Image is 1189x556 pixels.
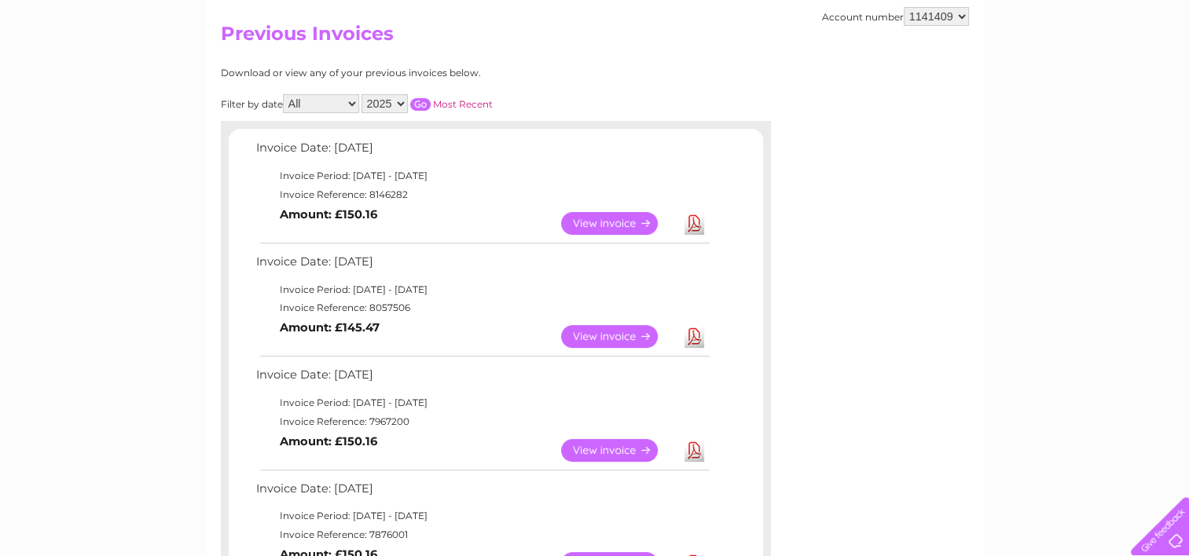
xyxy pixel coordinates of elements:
td: Invoice Date: [DATE] [252,137,712,166]
div: Download or view any of your previous invoices below. [221,68,633,79]
div: Clear Business is a trading name of Verastar Limited (registered in [GEOGRAPHIC_DATA] No. 3667643... [224,9,967,76]
td: Invoice Period: [DATE] - [DATE] [252,393,712,412]
a: Download [684,325,704,348]
td: Invoice Period: [DATE] - [DATE] [252,280,712,299]
td: Invoice Reference: 8057506 [252,298,712,317]
a: Water [912,67,942,79]
td: Invoice Date: [DATE] [252,364,712,393]
a: Most Recent [433,98,493,110]
a: Log out [1137,67,1174,79]
a: 0333 014 3131 [893,8,1001,27]
div: Filter by date [221,94,633,113]
b: Amount: £150.16 [280,434,377,448]
a: Download [684,212,704,235]
b: Amount: £150.16 [280,207,377,221]
a: Telecoms [996,67,1043,79]
a: Energy [952,67,986,79]
a: View [561,439,677,462]
a: Download [684,439,704,462]
b: Amount: £145.47 [280,320,380,335]
div: Account number [822,7,969,26]
td: Invoice Reference: 7876001 [252,525,712,544]
td: Invoice Reference: 8146282 [252,185,712,204]
td: Invoice Reference: 7967200 [252,412,712,431]
a: Contact [1084,67,1123,79]
td: Invoice Period: [DATE] - [DATE] [252,166,712,185]
a: Blog [1052,67,1075,79]
a: View [561,212,677,235]
td: Invoice Date: [DATE] [252,478,712,507]
td: Invoice Period: [DATE] - [DATE] [252,507,712,525]
img: logo.png [42,41,122,89]
a: View [561,325,677,348]
h2: Previous Invoices [221,23,969,53]
td: Invoice Date: [DATE] [252,251,712,280]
